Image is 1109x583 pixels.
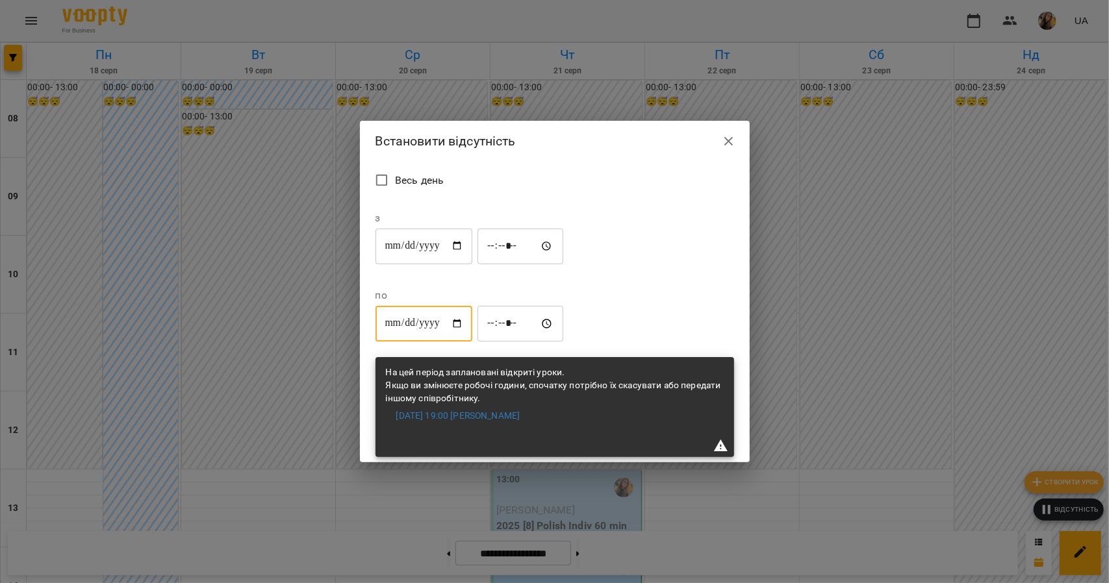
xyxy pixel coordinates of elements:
label: по [376,290,563,301]
label: з [376,213,563,223]
span: На цей період заплановані відкриті уроки. Якщо ви змінюєте робочі години, спочатку потрібно їх ск... [386,367,721,403]
a: [DATE] 19:00 [PERSON_NAME] [396,410,520,423]
span: Весь день [395,173,444,188]
h2: Встановити відсутність [376,131,734,151]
